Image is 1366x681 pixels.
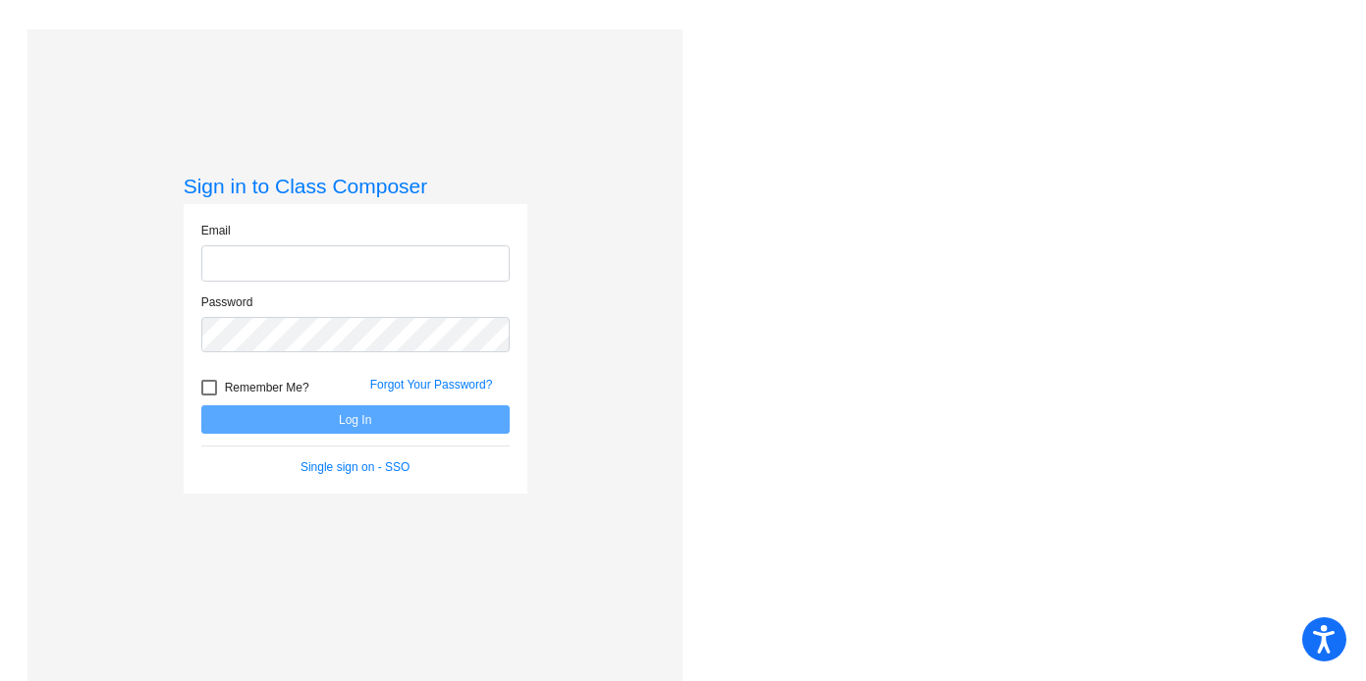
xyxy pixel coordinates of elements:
span: Remember Me? [225,376,309,399]
a: Forgot Your Password? [370,378,493,392]
label: Email [201,222,231,239]
a: Single sign on - SSO [301,460,410,474]
button: Log In [201,405,510,434]
label: Password [201,293,253,311]
h3: Sign in to Class Composer [184,174,527,198]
